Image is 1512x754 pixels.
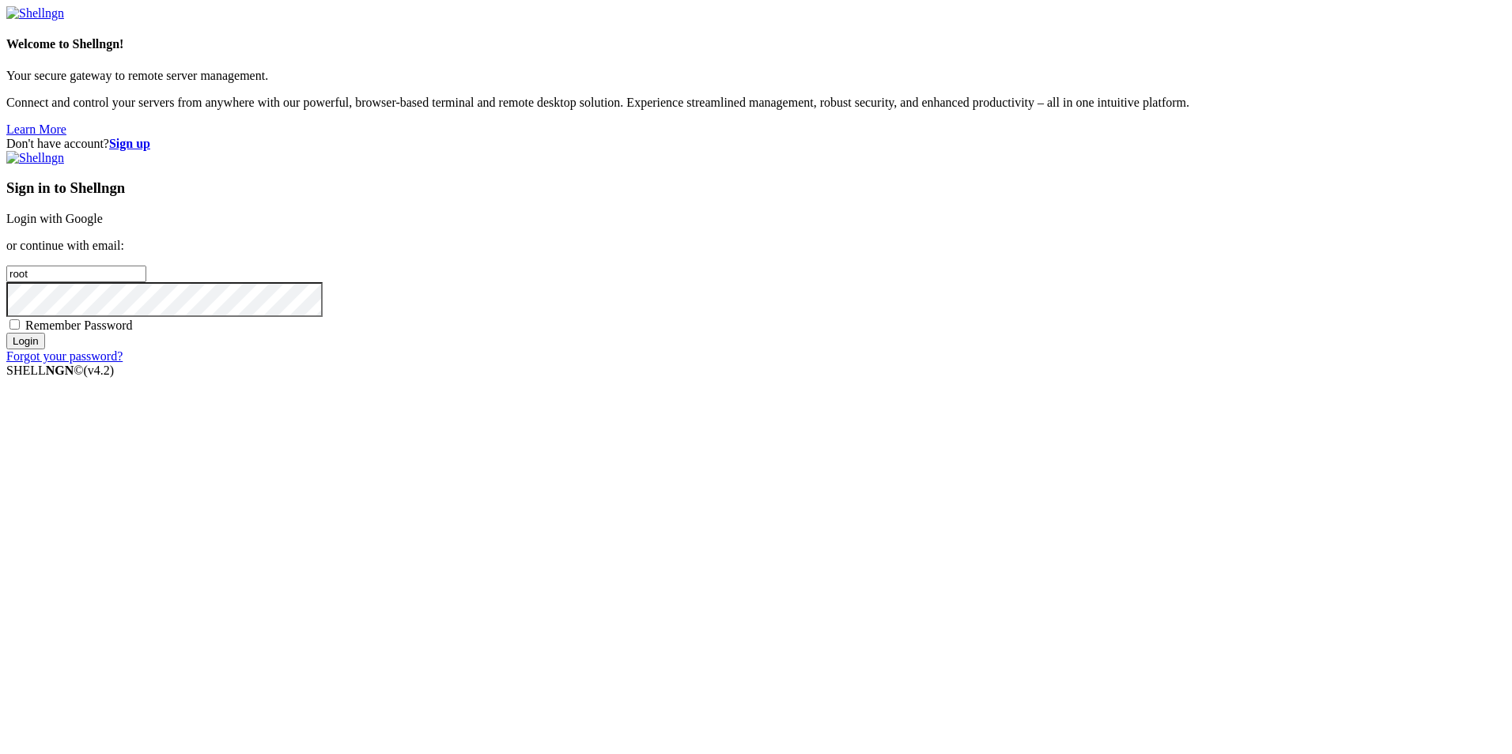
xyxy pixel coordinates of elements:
div: Don't have account? [6,137,1506,151]
img: Shellngn [6,6,64,21]
h3: Sign in to Shellngn [6,179,1506,197]
a: Sign up [109,137,150,150]
a: Login with Google [6,212,103,225]
span: 4.2.0 [84,364,115,377]
input: Email address [6,266,146,282]
input: Remember Password [9,319,20,330]
a: Learn More [6,123,66,136]
img: Shellngn [6,151,64,165]
p: or continue with email: [6,239,1506,253]
b: NGN [46,364,74,377]
h4: Welcome to Shellngn! [6,37,1506,51]
a: Forgot your password? [6,349,123,363]
p: Connect and control your servers from anywhere with our powerful, browser-based terminal and remo... [6,96,1506,110]
input: Login [6,333,45,349]
span: SHELL © [6,364,114,377]
p: Your secure gateway to remote server management. [6,69,1506,83]
span: Remember Password [25,319,133,332]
